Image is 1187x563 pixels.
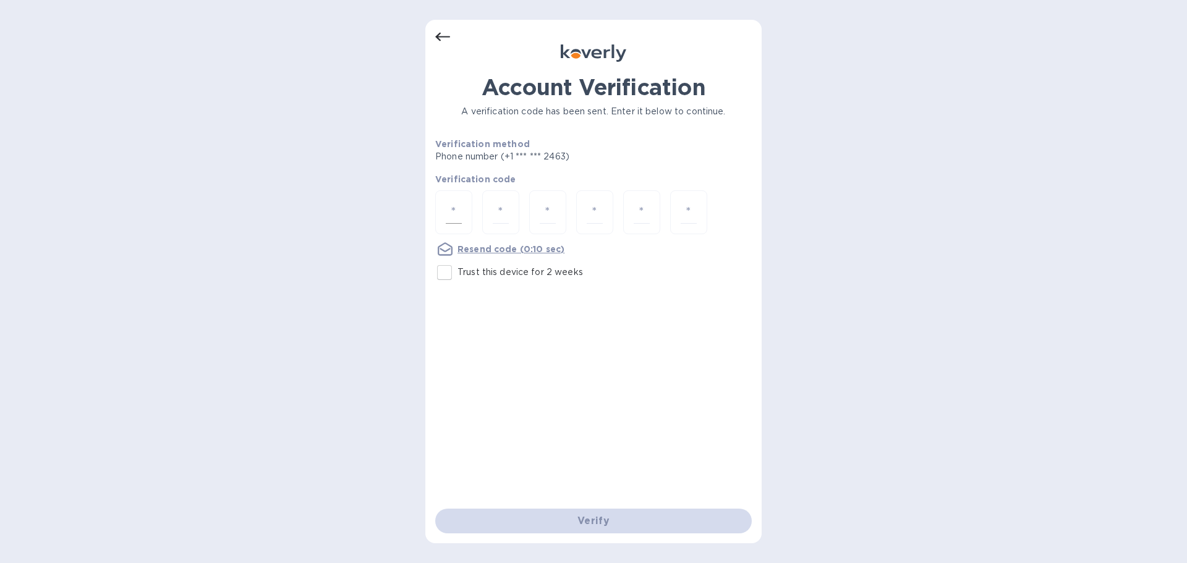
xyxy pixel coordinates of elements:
[435,139,530,149] b: Verification method
[457,266,583,279] p: Trust this device for 2 weeks
[435,105,752,118] p: A verification code has been sent. Enter it below to continue.
[457,244,564,254] u: Resend code (0:10 sec)
[435,173,752,185] p: Verification code
[435,74,752,100] h1: Account Verification
[435,150,664,163] p: Phone number (+1 *** *** 2463)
